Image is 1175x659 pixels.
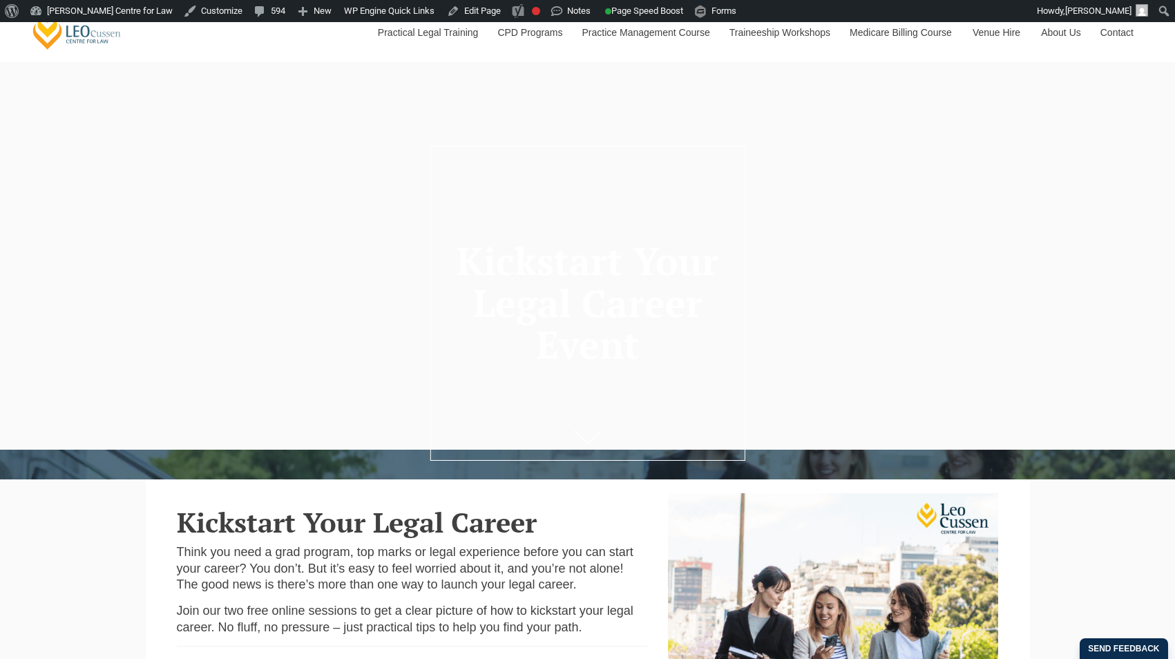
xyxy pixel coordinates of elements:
iframe: LiveChat chat widget [1082,566,1140,624]
a: Medicare Billing Course [839,3,962,62]
a: CPD Programs [487,3,571,62]
a: [PERSON_NAME] Centre for Law [31,11,123,50]
a: Practical Legal Training [367,3,488,62]
span: Join our two free online sessions to get a clear picture of how to kickstart your legal career [177,604,633,633]
a: Practice Management Course [572,3,719,62]
a: Venue Hire [962,3,1031,62]
a: About Us [1031,3,1090,62]
a: Traineeship Workshops [719,3,839,62]
div: Focus keyphrase not set [532,7,540,15]
h1: Kickstart Your Legal Career Event [446,240,728,366]
a: Contact [1090,3,1144,62]
span: Think you need a grad program, top marks or legal experience before you can start your career? Yo... [177,545,633,591]
h2: Kickstart Your Legal Career [177,507,648,537]
span: . No fluff, no pressure – just practical tips to help you find your path. [211,620,582,634]
span: [PERSON_NAME] [1065,6,1131,16]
